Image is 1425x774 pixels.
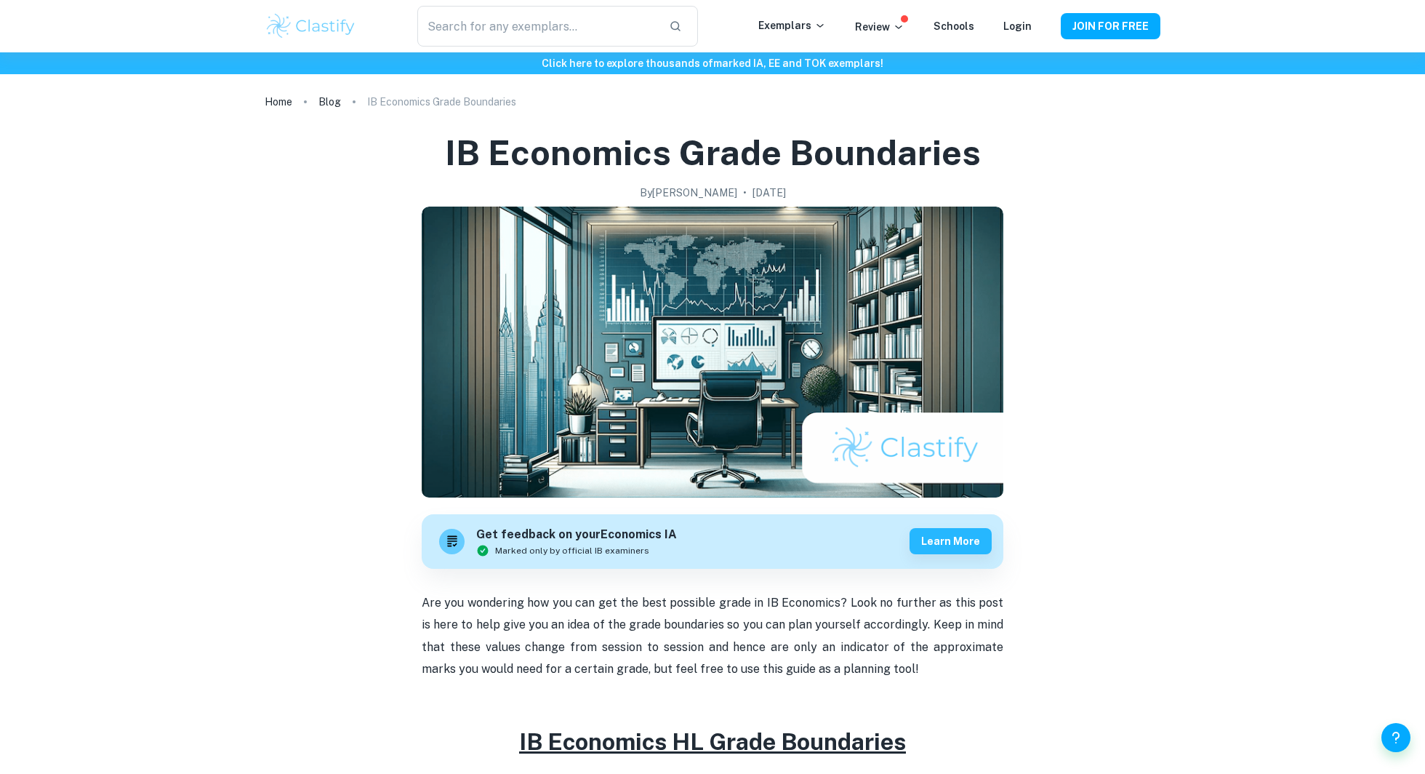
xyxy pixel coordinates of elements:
button: JOIN FOR FREE [1061,13,1160,39]
img: Clastify logo [265,12,357,41]
u: IB Economics HL Grade Boundaries [519,728,906,755]
a: Blog [318,92,341,112]
button: Help and Feedback [1381,723,1410,752]
p: Review [855,19,904,35]
a: Home [265,92,292,112]
h2: [DATE] [752,185,786,201]
a: Schools [934,20,974,32]
h2: By [PERSON_NAME] [640,185,737,201]
a: Get feedback on yourEconomics IAMarked only by official IB examinersLearn more [422,514,1003,569]
h1: IB Economics Grade Boundaries [445,129,981,176]
h6: Get feedback on your Economics IA [476,526,677,544]
p: IB Economics Grade Boundaries [367,94,516,110]
p: • [743,185,747,201]
p: Exemplars [758,17,826,33]
span: Marked only by official IB examiners [495,544,649,557]
p: Are you wondering how you can get the best possible grade in IB Economics? Look no further as thi... [422,592,1003,681]
h6: Click here to explore thousands of marked IA, EE and TOK exemplars ! [3,55,1422,71]
a: Login [1003,20,1032,32]
input: Search for any exemplars... [417,6,657,47]
button: Learn more [910,528,992,554]
img: IB Economics Grade Boundaries cover image [422,207,1003,498]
